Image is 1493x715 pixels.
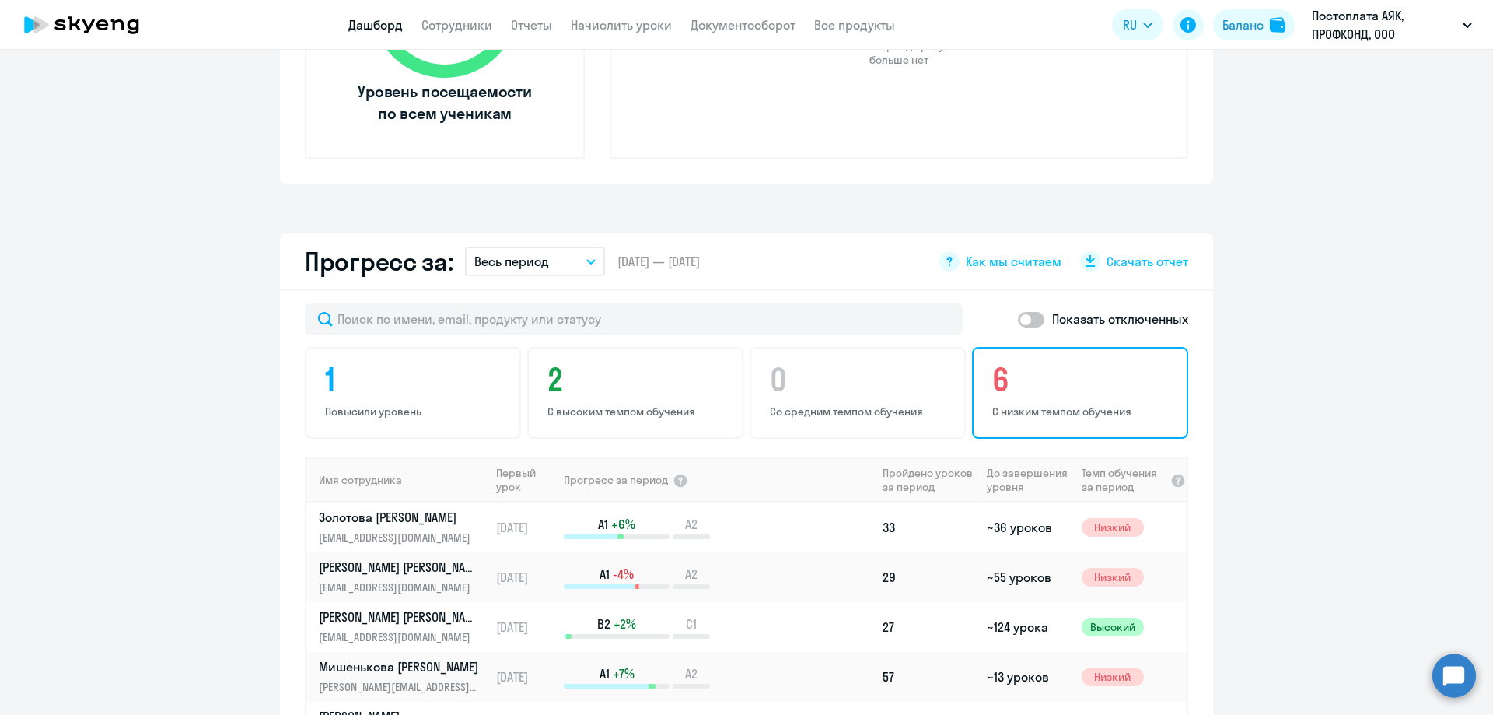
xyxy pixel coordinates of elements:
[1123,16,1137,34] span: RU
[981,652,1075,702] td: ~13 уроков
[319,509,489,546] a: Золотова [PERSON_NAME][EMAIL_ADDRESS][DOMAIN_NAME]
[348,17,403,33] a: Дашборд
[490,652,562,702] td: [DATE]
[490,503,562,552] td: [DATE]
[1304,6,1480,44] button: Постоплата АЯК, ПРОФКОНД, ООО
[306,457,490,503] th: Имя сотрудника
[571,17,672,33] a: Начислить уроки
[992,361,1173,398] h4: 6
[876,457,981,503] th: Пройдено уроков за период
[305,303,963,335] input: Поиск по имени, email, продукту или статусу
[547,405,728,419] p: С высоким темпом обучения
[319,608,479,626] p: [PERSON_NAME] [PERSON_NAME]
[319,559,489,596] a: [PERSON_NAME] [PERSON_NAME][EMAIL_ADDRESS][DOMAIN_NAME]
[981,457,1075,503] th: До завершения уровня
[981,503,1075,552] td: ~36 уроков
[876,552,981,602] td: 29
[490,457,562,503] th: Первый урок
[319,678,479,696] p: [PERSON_NAME][EMAIL_ADDRESS][DOMAIN_NAME]
[474,252,549,271] p: Весь период
[1312,6,1456,44] p: Постоплата АЯК, ПРОФКОНД, ООО
[325,361,505,398] h4: 1
[319,658,489,696] a: Мишенькова [PERSON_NAME][PERSON_NAME][EMAIL_ADDRESS][DOMAIN_NAME]
[319,509,479,526] p: Золотова [PERSON_NAME]
[547,361,728,398] h4: 2
[319,658,479,675] p: Мишенькова [PERSON_NAME]
[325,405,505,419] p: Повысили уровень
[686,615,697,633] span: C1
[876,652,981,702] td: 57
[319,608,489,646] a: [PERSON_NAME] [PERSON_NAME][EMAIL_ADDRESS][DOMAIN_NAME]
[600,665,610,682] span: A1
[319,559,479,576] p: [PERSON_NAME] [PERSON_NAME]
[490,552,562,602] td: [DATE]
[421,17,492,33] a: Сотрудники
[992,405,1173,419] p: С низким темпом обучения
[1107,253,1188,270] span: Скачать отчет
[305,246,453,277] h2: Прогресс за:
[597,615,610,633] span: B2
[1082,618,1144,636] span: Высокий
[511,17,552,33] a: Отчеты
[1082,568,1144,587] span: Низкий
[691,17,795,33] a: Документооборот
[614,615,636,633] span: +2%
[611,516,635,533] span: +6%
[981,602,1075,652] td: ~124 урока
[319,629,479,646] p: [EMAIL_ADDRESS][DOMAIN_NAME]
[814,17,895,33] a: Все продукты
[876,503,981,552] td: 33
[490,602,562,652] td: [DATE]
[1082,518,1144,537] span: Низкий
[613,665,635,682] span: +7%
[319,529,479,546] p: [EMAIL_ADDRESS][DOMAIN_NAME]
[876,602,981,652] td: 27
[1222,16,1264,34] div: Баланс
[981,552,1075,602] td: ~55 уроков
[1213,9,1295,40] button: Балансbalance
[465,247,605,276] button: Весь период
[1112,9,1163,40] button: RU
[966,253,1061,270] span: Как мы считаем
[1082,466,1166,494] span: Темп обучения за период
[598,516,608,533] span: A1
[355,81,534,124] span: Уровень посещаемости по всем ученикам
[617,253,700,270] span: [DATE] — [DATE]
[600,566,610,583] span: A1
[685,665,698,682] span: A2
[685,516,698,533] span: A2
[319,579,479,596] p: [EMAIL_ADDRESS][DOMAIN_NAME]
[613,566,634,583] span: -4%
[685,566,698,583] span: A2
[1270,17,1285,33] img: balance
[1052,310,1188,328] p: Показать отключенных
[1082,668,1144,686] span: Низкий
[834,39,964,67] span: За этот период прогулов больше нет
[564,473,668,487] span: Прогресс за период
